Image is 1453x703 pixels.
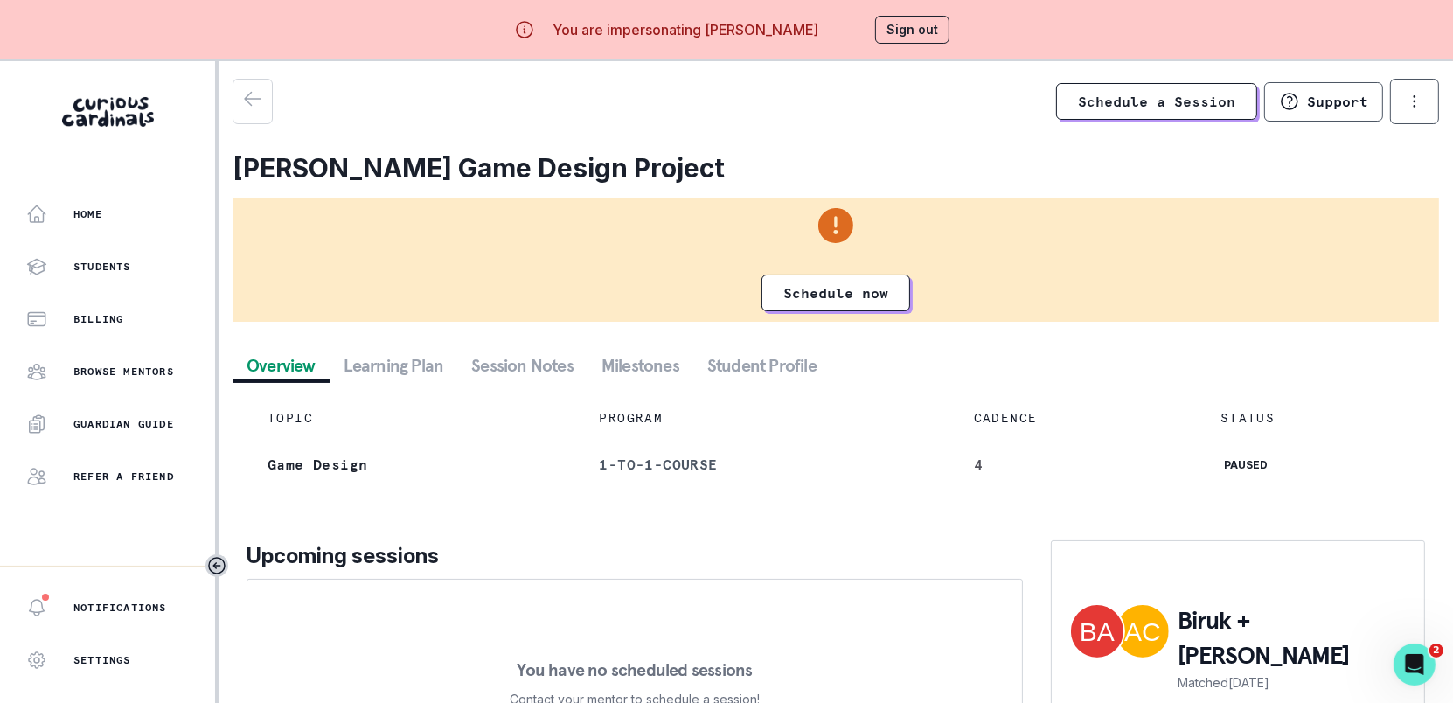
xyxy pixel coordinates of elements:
h2: [PERSON_NAME] Game Design Project [233,152,1439,184]
button: Overview [233,350,330,381]
p: You are impersonating [PERSON_NAME] [553,19,818,40]
p: Guardian Guide [73,417,174,431]
button: Session Notes [457,350,587,381]
button: Sign out [875,16,949,44]
button: Support [1264,82,1383,122]
button: Milestones [587,350,693,381]
td: TOPIC [247,395,579,441]
p: Biruk + [PERSON_NAME] [1178,603,1407,673]
p: You have no scheduled sessions [517,661,752,679]
p: Refer a friend [73,470,174,484]
img: Aidan Cheung [1116,605,1169,658]
button: Toggle sidebar [205,554,228,577]
p: Students [73,260,131,274]
td: STATUS [1199,395,1425,441]
a: Schedule a Session [1056,83,1257,120]
button: Student Profile [693,350,831,381]
td: PROGRAM [579,395,953,441]
p: Home [73,207,102,221]
p: Settings [73,653,131,667]
p: Matched [DATE] [1178,673,1407,692]
iframe: Intercom live chat [1394,644,1436,686]
td: Game Design [247,441,579,488]
td: 1-to-1-course [579,441,953,488]
p: Upcoming sessions [247,540,1023,572]
p: Support [1307,93,1368,110]
button: options [1390,79,1439,124]
img: Curious Cardinals Logo [62,97,154,127]
p: Browse Mentors [73,365,174,379]
td: CADENCE [953,395,1199,441]
button: Learning Plan [330,350,458,381]
td: 4 [953,441,1199,488]
span: paused [1220,456,1271,474]
a: Schedule now [761,275,910,311]
p: Notifications [73,601,167,615]
span: 2 [1429,644,1443,658]
img: Biruk Amene [1071,605,1123,658]
p: Billing [73,312,123,326]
